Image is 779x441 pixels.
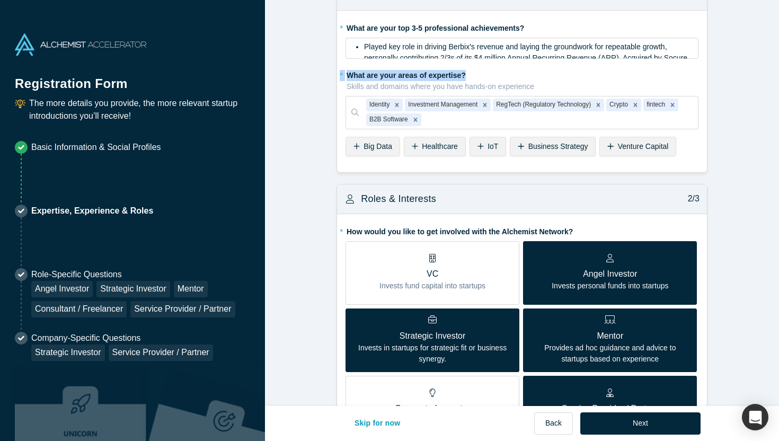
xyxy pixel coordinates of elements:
[353,41,692,63] div: rdw-editor
[31,345,105,361] div: Strategic Investor
[552,268,668,280] p: Angel Investor
[347,81,698,92] p: Skills and domains where you have hands-on experience
[366,113,410,126] div: B2B Software
[29,97,250,122] p: The more details you provide, the more relevant startup introductions you’ll receive!
[31,281,93,297] div: Angel Investor
[552,280,668,292] p: Invests personal funds into startups
[31,301,127,317] div: Consultant / Freelancer
[531,342,689,365] p: Provides ad hoc guidance and advice to startups based on experience
[31,205,153,217] p: Expertise, Experience & Roles
[361,192,436,206] h3: Roles & Interests
[510,137,596,156] div: Business Strategy
[353,330,511,342] p: Strategic Investor
[531,330,689,342] p: Mentor
[404,137,466,156] div: Healthcare
[364,142,392,151] span: Big Data
[479,99,491,111] div: Remove Investment Management
[364,42,689,73] span: Played key role in driving Berbix's revenue and laying the groundwork for repeatable growth, pers...
[130,301,235,317] div: Service Provider / Partner
[630,99,641,111] div: Remove Crypto
[360,402,505,415] p: Corporate Innovator
[667,99,678,111] div: Remove fintech
[618,142,669,151] span: Venture Capital
[493,99,592,111] div: RegTech (Regulatory Technology)
[346,38,698,59] div: rdw-wrapper
[562,402,659,415] p: Service Provider / Partner
[174,281,208,297] div: Mentor
[534,412,573,435] button: Back
[488,142,498,151] span: IoT
[96,281,170,297] div: Strategic Investor
[599,137,676,156] div: Venture Capital
[580,412,701,435] button: Next
[422,142,458,151] span: Healthcare
[353,342,511,365] p: Invests in startups for strategic fit or business synergy.
[682,192,700,205] p: 2/3
[31,141,161,154] p: Basic Information & Social Profiles
[410,113,421,126] div: Remove B2B Software
[15,63,250,93] h1: Registration Form
[366,99,391,111] div: Identity
[346,137,400,156] div: Big Data
[346,19,698,34] label: What are your top 3-5 professional achievements?
[379,268,485,280] p: VC
[15,33,146,56] img: Alchemist Accelerator Logo
[379,280,485,292] p: Invests fund capital into startups
[109,345,213,361] div: Service Provider / Partner
[606,99,630,111] div: Crypto
[528,142,588,151] span: Business Strategy
[346,66,698,92] label: What are your areas of expertise?
[346,223,698,237] label: How would you like to get involved with the Alchemist Network?
[343,412,412,435] button: Skip for now
[405,99,479,111] div: Investment Management
[592,99,604,111] div: Remove RegTech (Regulatory Technology)
[31,332,213,345] p: Company-Specific Questions
[31,268,250,281] p: Role-Specific Questions
[470,137,506,156] div: IoT
[391,99,403,111] div: Remove Identity
[643,99,667,111] div: fintech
